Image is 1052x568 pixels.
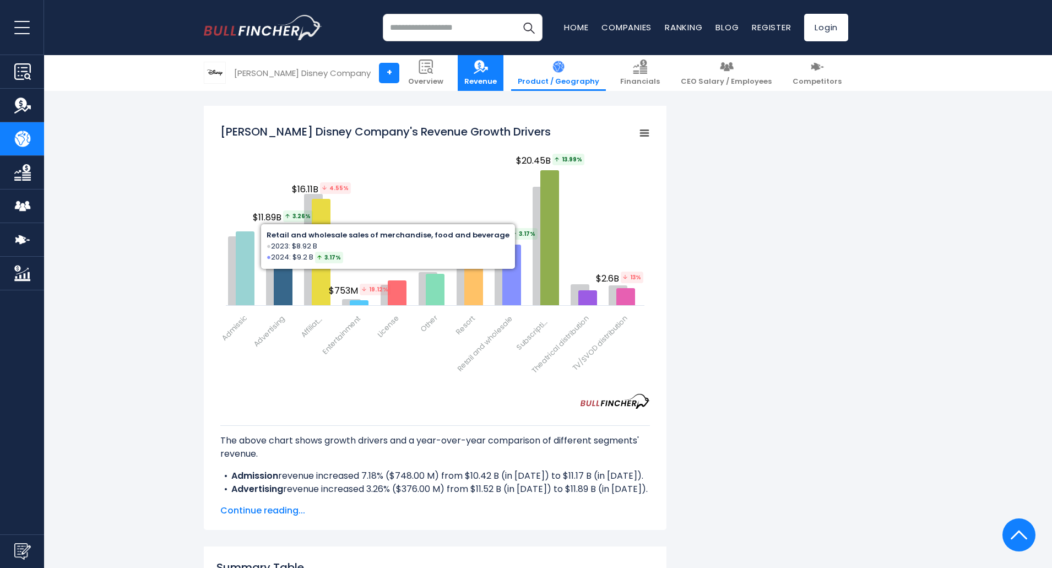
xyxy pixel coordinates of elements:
[715,21,739,33] a: Blog
[220,124,551,139] tspan: [PERSON_NAME] Disney Company's Revenue Growth Drivers
[520,313,592,385] span: Theatrical distribution licensing
[674,55,778,91] a: CEO Salary / Employees
[220,496,650,522] li: revenue decreased -4.55% ($768.00 M) from $16.88 B (in [DATE]) to $16.11 B (in [DATE]).
[220,434,650,461] p: The above chart shows growth drivers and a year-over-year comparison of different segments' revenue.
[204,15,322,40] a: Go to homepage
[681,77,772,86] span: CEO Salary / Employees
[443,313,516,385] span: Retail and wholesale sales of merchandise, food and beverage
[204,15,322,40] img: bullfincher logo
[231,469,278,482] b: Admission
[511,55,606,91] a: Product / Geography
[283,210,313,222] span: 3.26%
[231,483,283,495] b: Advertising
[299,313,325,340] span: Affiliate fees
[786,55,848,91] a: Competitors
[405,257,469,271] span: $4.76B
[410,312,440,343] span: Other Revenue
[601,21,652,33] a: Companies
[220,504,650,517] span: Continue reading...
[558,313,630,385] span: TV/SVOD distribution licensing
[253,210,314,224] span: $11.89B
[564,21,588,33] a: Home
[464,77,497,86] span: Revenue
[458,55,503,91] a: Revenue
[329,284,392,297] span: $753M
[234,67,371,79] div: [PERSON_NAME] Disney Company
[509,228,538,240] span: 3.17%
[752,21,791,33] a: Register
[437,257,467,269] tspan: 5.78%
[516,154,586,167] span: $20.45B
[514,313,554,352] span: Subscription fees
[596,272,645,285] span: $2.6B
[320,313,363,356] span: Entertainment
[620,77,660,86] span: Financials
[360,284,391,295] tspan: 19.12%
[220,118,650,394] svg: Walt Disney Company's Revenue Growth Drivers
[621,272,643,283] tspan: 13%
[614,55,666,91] a: Financials
[220,483,650,496] li: revenue increased 3.26% ($376.00 M) from $11.52 B (in [DATE]) to $11.89 B (in [DATE]).
[379,63,399,83] a: +
[793,77,842,86] span: Competitors
[445,313,478,345] span: Resort and vacations
[292,182,353,196] span: $16.11B
[251,313,288,349] span: Advertising
[665,21,702,33] a: Ranking
[219,313,249,343] span: Admission
[320,182,351,194] tspan: 4.55%
[552,154,584,165] span: 13.99%
[485,228,539,242] span: $9.2B
[804,14,848,41] a: Login
[375,313,402,340] span: License
[518,77,599,86] span: Product / Geography
[402,55,450,91] a: Overview
[231,496,289,509] b: Affiliate fees
[220,469,650,483] li: revenue increased 7.18% ($748.00 M) from $10.42 B (in [DATE]) to $11.17 B (in [DATE]).
[204,62,225,83] img: DIS logo
[515,14,543,41] button: Search
[408,77,443,86] span: Overview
